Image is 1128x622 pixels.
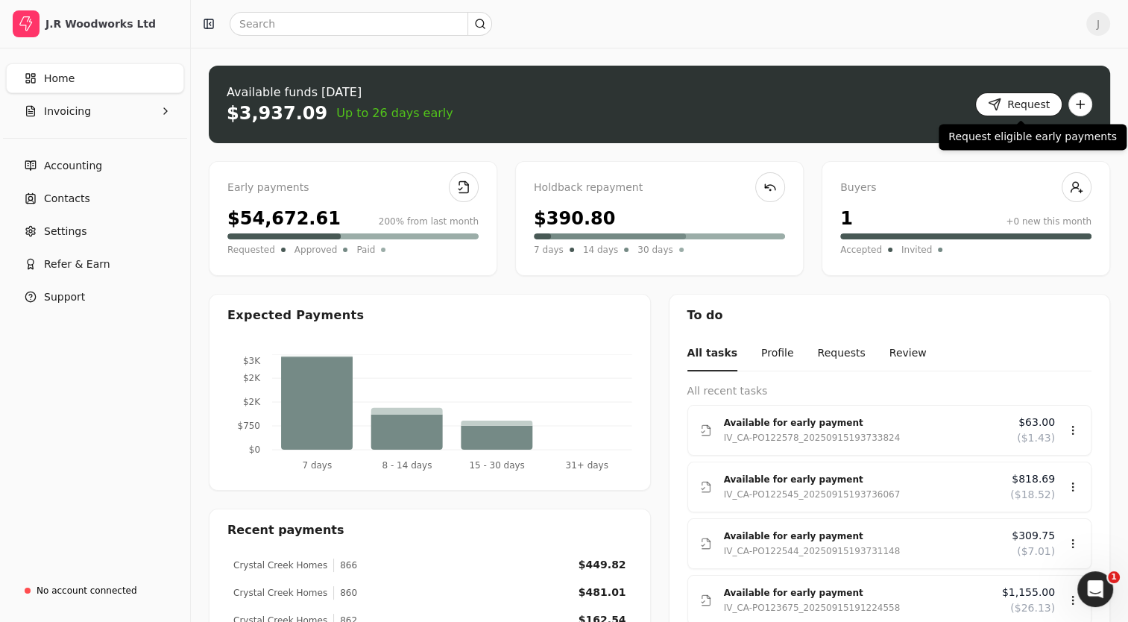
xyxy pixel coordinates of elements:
div: Crystal Creek Homes [233,559,327,572]
tspan: 31+ days [566,459,608,470]
span: 30 days [637,242,672,257]
a: No account connected [6,577,184,604]
span: ($18.52) [1010,487,1055,503]
div: $449.82 [579,557,626,573]
span: $309.75 [1012,528,1055,544]
div: IV_CA-PO123675_20250915191224558 [724,600,901,615]
span: Support [44,289,85,305]
div: Request eligible early payments [939,124,1127,150]
div: IV_CA-PO122545_20250915193736067 [724,487,901,502]
span: Approved [294,242,338,257]
tspan: 8 - 14 days [382,459,432,470]
div: Available for early payment [724,529,1001,544]
span: ($7.01) [1017,544,1055,559]
span: Settings [44,224,86,239]
div: $390.80 [534,205,615,232]
button: Invoicing [6,96,184,126]
span: 7 days [534,242,564,257]
span: $63.00 [1018,415,1055,430]
div: Available for early payment [724,585,990,600]
tspan: $3K [243,356,261,366]
button: All tasks [687,336,737,371]
input: Search [230,12,492,36]
div: Holdback repayment [534,180,785,196]
a: Contacts [6,183,184,213]
div: Expected Payments [227,307,364,324]
div: 1 [840,205,853,232]
button: J [1086,12,1110,36]
span: 1 [1108,571,1120,583]
div: $481.01 [579,585,626,600]
div: J.R Woodworks Ltd [45,16,177,31]
span: Home [44,71,75,87]
div: 200% from last month [379,215,479,228]
a: Home [6,63,184,93]
div: Recent payments [209,509,650,551]
button: Requests [817,336,865,371]
span: Refer & Earn [44,257,110,272]
span: Invoicing [44,104,91,119]
div: +0 new this month [1006,215,1091,228]
div: Available for early payment [724,472,999,487]
div: To do [669,295,1110,336]
span: Paid [356,242,375,257]
div: $54,672.61 [227,205,341,232]
span: 14 days [583,242,618,257]
button: Request [975,92,1062,116]
span: Up to 26 days early [336,104,453,122]
span: Accepted [840,242,882,257]
tspan: 7 days [302,459,332,470]
div: All recent tasks [687,383,1092,399]
div: IV_CA-PO122578_20250915193733824 [724,430,901,445]
tspan: $2K [243,373,261,383]
tspan: $2K [243,397,261,407]
tspan: $750 [237,421,259,431]
div: Available funds [DATE] [227,84,453,101]
div: Early payments [227,180,479,196]
a: Settings [6,216,184,246]
button: Review [889,336,927,371]
span: Accounting [44,158,102,174]
span: Requested [227,242,275,257]
div: Available for early payment [724,415,1005,430]
span: $818.69 [1012,471,1055,487]
span: ($1.43) [1017,430,1055,446]
div: $3,937.09 [227,101,327,125]
span: ($26.13) [1010,600,1055,616]
button: Support [6,282,184,312]
span: Contacts [44,191,90,207]
div: 866 [333,559,357,572]
div: IV_CA-PO122544_20250915193731148 [724,544,901,559]
div: Buyers [840,180,1091,196]
button: Profile [761,336,794,371]
button: Refer & Earn [6,249,184,279]
tspan: $0 [249,444,260,455]
div: Crystal Creek Homes [233,586,327,600]
div: 860 [333,586,357,600]
iframe: Intercom live chat [1077,571,1113,607]
div: No account connected [37,584,137,597]
a: Accounting [6,151,184,180]
tspan: 15 - 30 days [469,459,524,470]
span: $1,155.00 [1002,585,1055,600]
span: Invited [901,242,932,257]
